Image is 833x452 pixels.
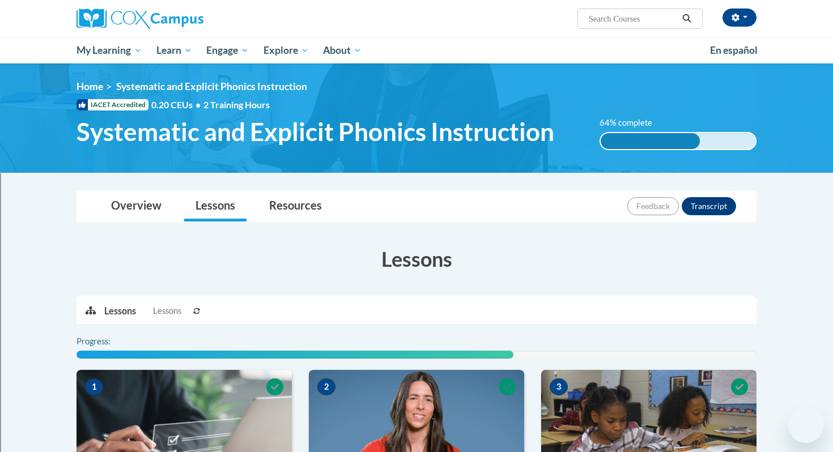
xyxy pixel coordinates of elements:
label: 64% complete [600,117,665,129]
span: Systematic and Explicit Phonics Instruction [76,117,554,147]
input: Search Courses [588,12,678,25]
button: Account Settings [722,8,756,27]
a: Learn [149,37,199,63]
div: 64% complete [601,133,700,149]
a: En español [703,39,765,62]
span: IACET Accredited [76,99,148,110]
button: Search [678,12,695,25]
span: Explore [263,44,309,57]
a: My Learning [69,37,149,63]
span: • [195,99,201,110]
a: Home [76,80,103,92]
a: Cox Campus [76,8,292,29]
span: 2 Training Hours [203,99,270,110]
a: Explore [256,37,316,63]
span: Engage [206,44,249,57]
div: Main menu [59,37,773,63]
span: My Learning [76,44,142,57]
a: Engage [199,37,256,63]
span: 0.20 CEUs [151,99,203,111]
span: Learn [156,44,192,57]
img: Cox Campus [76,8,203,29]
iframe: Button to launch messaging window [788,407,824,443]
a: About [316,37,369,63]
span: Systematic and Explicit Phonics Instruction [116,80,307,92]
span: About [323,44,362,57]
span: En español [710,44,758,56]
